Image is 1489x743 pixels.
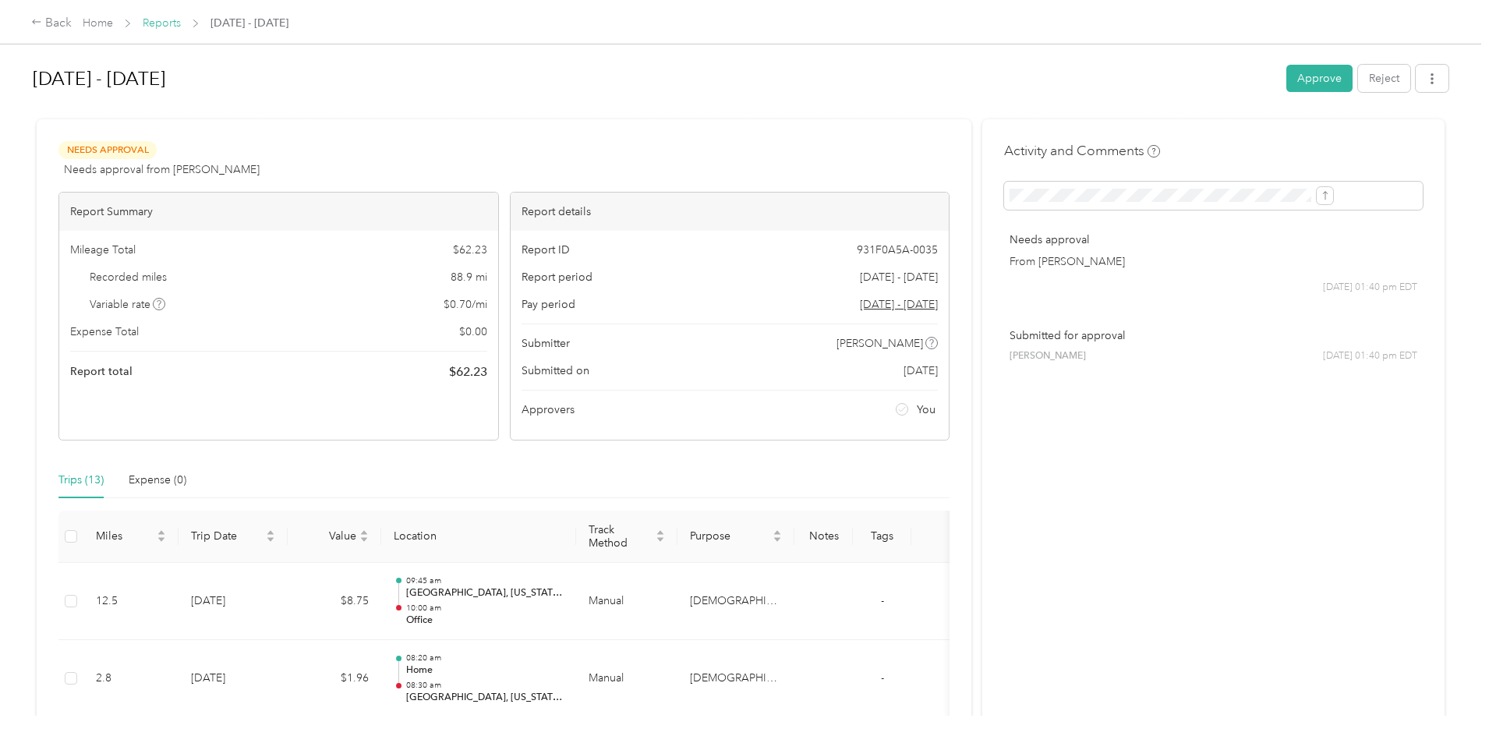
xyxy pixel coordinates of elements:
div: Back [31,14,72,33]
th: Miles [83,511,179,563]
span: Expense Total [70,324,139,340]
th: Trip Date [179,511,288,563]
td: Catholic Charities of Oswego County [677,563,794,641]
h4: Activity and Comments [1004,141,1160,161]
a: Reports [143,16,181,30]
td: [DATE] [179,563,288,641]
button: Reject [1358,65,1410,92]
th: Notes [794,511,853,563]
span: caret-down [359,535,369,544]
div: Report Summary [59,193,498,231]
span: Miles [96,529,154,543]
span: Go to pay period [860,296,938,313]
p: 10:00 am [406,603,564,614]
p: 09:45 am [406,575,564,586]
iframe: Everlance-gr Chat Button Frame [1402,656,1489,743]
span: Recorded miles [90,269,167,285]
span: caret-down [266,535,275,544]
div: Trips (13) [58,472,104,489]
td: 12.5 [83,563,179,641]
div: Expense (0) [129,472,186,489]
span: [PERSON_NAME] [1010,349,1086,363]
td: Manual [576,563,677,641]
span: caret-up [266,528,275,537]
p: [GEOGRAPHIC_DATA], [US_STATE], [GEOGRAPHIC_DATA] [406,586,564,600]
span: Track Method [589,523,653,550]
span: caret-down [773,535,782,544]
p: [GEOGRAPHIC_DATA], [US_STATE], [GEOGRAPHIC_DATA] [406,691,564,705]
span: caret-down [656,535,665,544]
th: Location [381,511,576,563]
span: [DATE] - [DATE] [860,269,938,285]
span: [DATE] 01:40 pm EDT [1323,349,1417,363]
td: $8.75 [288,563,381,641]
th: Purpose [677,511,794,563]
span: caret-up [359,528,369,537]
button: Approve [1286,65,1353,92]
p: Office [406,614,564,628]
span: Variable rate [90,296,166,313]
td: [DATE] [179,640,288,718]
span: [DATE] [904,363,938,379]
span: [DATE] 01:40 pm EDT [1323,281,1417,295]
span: Approvers [522,402,575,418]
span: 88.9 mi [451,269,487,285]
span: $ 62.23 [453,242,487,258]
p: Home [406,663,564,678]
p: Needs approval [1010,232,1417,248]
p: Submitted for approval [1010,327,1417,344]
span: - [881,594,884,607]
span: Value [300,529,356,543]
p: 08:30 am [406,680,564,691]
td: Manual [576,640,677,718]
span: caret-up [157,528,166,537]
span: - [881,671,884,685]
td: Catholic Charities of Oswego County [677,640,794,718]
th: Value [288,511,381,563]
span: caret-up [773,528,782,537]
span: caret-down [157,535,166,544]
span: Submitted on [522,363,589,379]
span: Needs approval from [PERSON_NAME] [64,161,260,178]
span: Report total [70,363,133,380]
td: $1.96 [288,640,381,718]
span: Needs Approval [58,141,157,159]
h1: Sep 15 - 28, 2025 [33,60,1275,97]
span: $ 0.70 / mi [444,296,487,313]
p: 08:20 am [406,653,564,663]
span: $ 62.23 [449,363,487,381]
div: Report details [511,193,950,231]
p: From [PERSON_NAME] [1010,253,1417,270]
span: [PERSON_NAME] [836,335,923,352]
th: Tags [853,511,911,563]
a: Home [83,16,113,30]
span: Mileage Total [70,242,136,258]
span: 931F0A5A-0035 [857,242,938,258]
span: Report period [522,269,592,285]
td: 2.8 [83,640,179,718]
span: Purpose [690,529,769,543]
span: [DATE] - [DATE] [210,15,288,31]
span: Trip Date [191,529,263,543]
span: Pay period [522,296,575,313]
span: Report ID [522,242,570,258]
span: Submitter [522,335,570,352]
span: caret-up [656,528,665,537]
span: $ 0.00 [459,324,487,340]
span: You [917,402,935,418]
th: Track Method [576,511,677,563]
